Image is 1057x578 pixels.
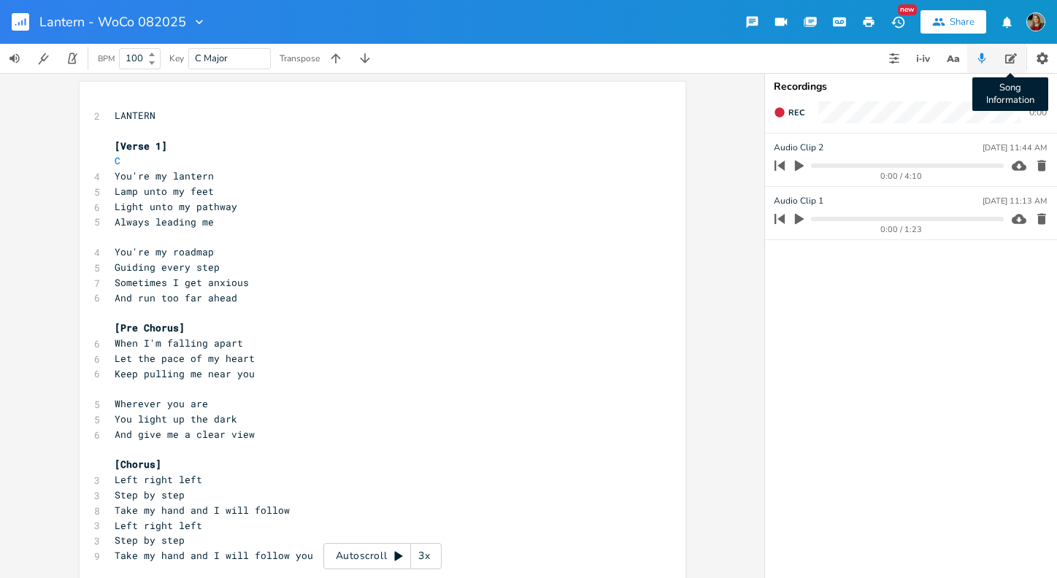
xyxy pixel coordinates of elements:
[115,519,202,532] span: Left right left
[983,197,1047,205] div: [DATE] 11:13 AM
[115,169,214,182] span: You're my lantern
[983,144,1047,152] div: [DATE] 11:44 AM
[115,473,202,486] span: Left right left
[788,107,804,118] span: Rec
[115,428,255,441] span: And give me a clear view
[115,321,185,334] span: [Pre Chorus]
[115,154,120,167] span: C
[774,82,1048,92] div: Recordings
[98,55,115,63] div: BPM
[774,141,823,155] span: Audio Clip 2
[996,44,1026,73] button: Song Information
[115,458,161,471] span: [Chorus]
[920,10,986,34] button: Share
[115,504,290,517] span: Take my hand and I will follow
[768,101,810,124] button: Rec
[115,109,155,122] span: LANTERN
[115,245,214,258] span: You're my roadmap
[898,4,917,15] div: New
[115,549,313,562] span: Take my hand and I will follow you
[115,412,237,425] span: You light up the dark
[115,200,237,213] span: Light unto my pathway
[1026,12,1045,31] img: Sheree Wright
[323,543,442,569] div: Autoscroll
[115,185,214,198] span: Lamp unto my feet
[1029,108,1047,117] div: 0:00
[115,215,214,228] span: Always leading me
[115,276,249,289] span: Sometimes I get anxious
[998,79,1047,95] button: Upload
[115,533,185,547] span: Step by step
[1018,81,1047,93] div: Upload
[411,543,437,569] div: 3x
[169,54,184,63] div: Key
[799,226,1004,234] div: 0:00 / 1:23
[950,15,975,28] div: Share
[115,261,220,274] span: Guiding every step
[115,139,167,153] span: [Verse 1]
[115,488,185,501] span: Step by step
[39,15,186,28] span: Lantern - WoCo 082025
[115,291,237,304] span: And run too far ahead
[799,172,1004,180] div: 0:00 / 4:10
[115,352,255,365] span: Let the pace of my heart
[195,52,228,65] span: C Major
[115,367,255,380] span: Keep pulling me near you
[115,336,243,350] span: When I'm falling apart
[774,194,823,208] span: Audio Clip 1
[115,397,208,410] span: Wherever you are
[280,54,320,63] div: Transpose
[883,9,912,35] button: New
